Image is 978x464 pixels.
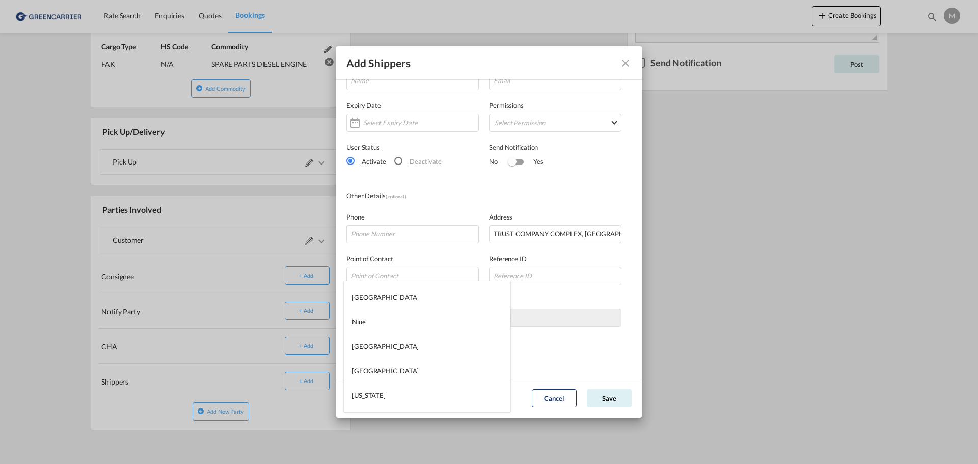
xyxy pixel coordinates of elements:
[352,317,366,326] div: Niue
[352,342,419,351] div: [GEOGRAPHIC_DATA]
[352,391,386,400] div: [US_STATE]
[10,10,233,21] body: Rich Text Editor, editor2
[352,293,419,302] div: [GEOGRAPHIC_DATA]
[352,366,419,375] div: [GEOGRAPHIC_DATA]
